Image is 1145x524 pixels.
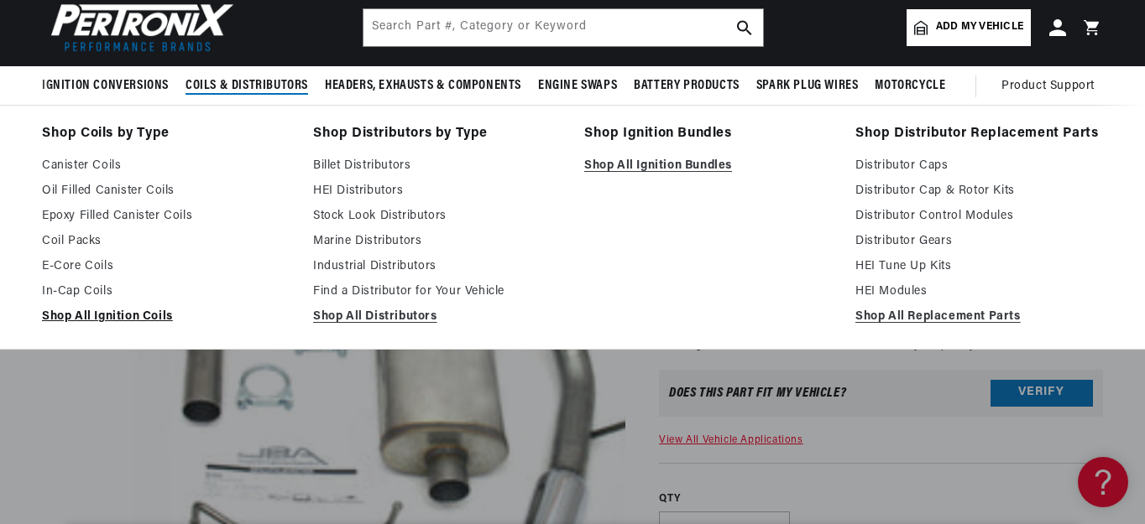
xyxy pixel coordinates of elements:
span: Motorcycle [875,77,945,95]
a: Distributor Caps [855,156,1103,176]
span: $45 [718,340,737,350]
input: Search Part #, Category or Keyword [363,9,763,46]
a: Shop All Ignition Coils [42,307,290,327]
a: Shop Coils by Type [42,122,290,146]
a: Coil Packs [42,231,290,252]
a: Industrial Distributors [313,257,561,277]
a: HEI Distributors [313,181,561,201]
span: Ignition Conversions [42,77,169,95]
a: Shop All Ignition Bundles [584,156,832,176]
a: Oil Filled Canister Coils [42,181,290,201]
a: HEI Modules [855,282,1103,302]
summary: Spark Plug Wires [748,66,867,106]
span: Battery Products [634,77,740,95]
button: Verify [991,380,1093,407]
a: Canister Coils [42,156,290,176]
a: Add my vehicle [907,9,1031,46]
a: Shop All Distributors [313,307,561,327]
span: Add my vehicle [936,19,1023,35]
a: Shop All Replacement Parts [855,307,1103,327]
span: Headers, Exhausts & Components [325,77,521,95]
summary: Coils & Distributors [177,66,316,106]
a: Find a Distributor for Your Vehicle [313,282,561,302]
a: In-Cap Coils [42,282,290,302]
a: Shop Distributors by Type [313,122,561,146]
span: Spark Plug Wires [756,77,859,95]
a: HEI Tune Up Kits [855,257,1103,277]
summary: Headers, Exhausts & Components [316,66,530,106]
a: Distributor Gears [855,231,1103,252]
summary: Engine Swaps [530,66,625,106]
a: Distributor Control Modules [855,206,1103,226]
span: Engine Swaps [538,77,617,95]
a: E-Core Coils [42,257,290,277]
a: Shop Ignition Bundles [584,122,832,146]
summary: Battery Products [625,66,748,106]
a: See if you qualify - Learn more about Affirm Financing (opens in modal) [881,340,975,350]
a: Marine Distributors [313,231,561,252]
span: Coils & Distributors [186,77,308,95]
a: View All Vehicle Applications [659,435,803,445]
summary: Ignition Conversions [42,66,177,106]
a: Shop Distributor Replacement Parts [855,122,1103,146]
div: Does This part fit My vehicle? [669,387,846,400]
a: Stock Look Distributors [313,206,561,226]
a: Distributor Cap & Rotor Kits [855,181,1103,201]
button: search button [726,9,763,46]
span: Product Support [1001,77,1095,96]
a: Epoxy Filled Canister Coils [42,206,290,226]
a: Billet Distributors [313,156,561,176]
label: QTY [659,492,1103,506]
summary: Motorcycle [866,66,954,106]
summary: Product Support [1001,66,1103,106]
